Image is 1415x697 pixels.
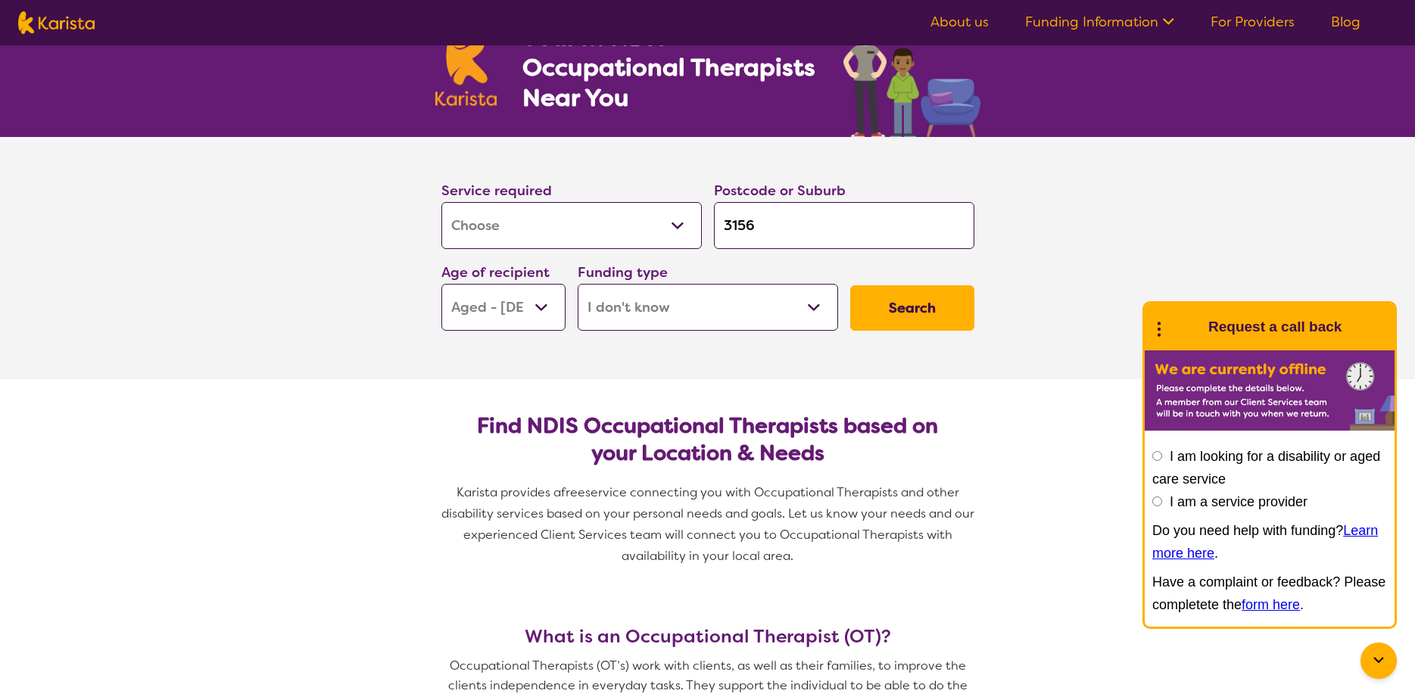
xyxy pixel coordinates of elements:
h1: Search NDIS Occupational Therapists Near You [522,22,817,113]
img: Karista [1169,312,1199,342]
input: Type [714,202,974,249]
img: occupational-therapy [843,5,980,137]
span: free [561,484,585,500]
h3: What is an Occupational Therapist (OT)? [435,626,980,647]
a: form here [1242,597,1300,612]
img: Karista offline chat form to request call back [1145,350,1395,431]
label: Age of recipient [441,263,550,282]
a: About us [930,13,989,31]
label: Service required [441,182,552,200]
span: Karista provides a [457,484,561,500]
a: Blog [1331,13,1360,31]
button: Search [850,285,974,331]
p: Do you need help with funding? . [1152,519,1387,565]
h1: Request a call back [1208,316,1342,338]
span: service connecting you with Occupational Therapists and other disability services based on your p... [441,484,977,564]
img: Karista logo [18,11,95,34]
label: Funding type [578,263,668,282]
a: For Providers [1211,13,1295,31]
p: Have a complaint or feedback? Please completete the . [1152,571,1387,616]
label: Postcode or Suburb [714,182,846,200]
h2: Find NDIS Occupational Therapists based on your Location & Needs [453,412,962,467]
img: Karista logo [435,24,497,106]
label: I am looking for a disability or aged care service [1152,449,1380,487]
label: I am a service provider [1170,494,1307,509]
a: Funding Information [1025,13,1174,31]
